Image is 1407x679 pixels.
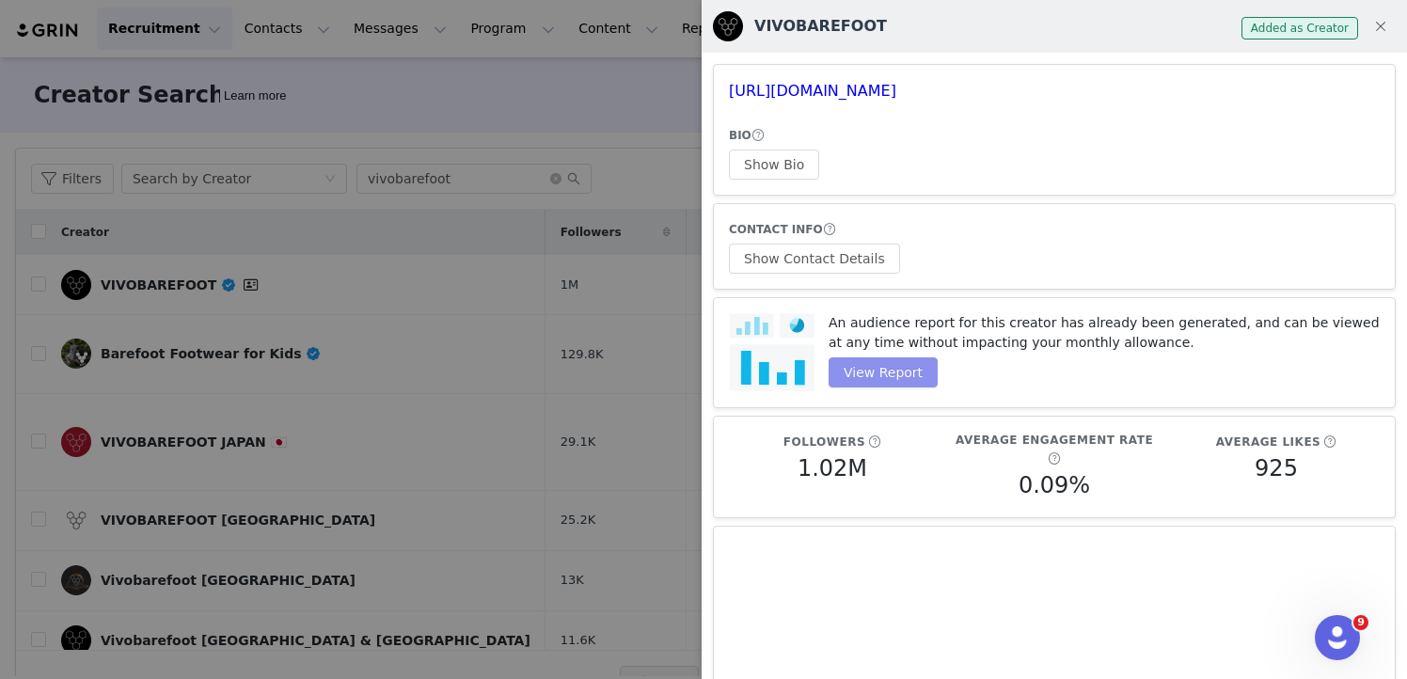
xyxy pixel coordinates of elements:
button: Show Contact Details [729,244,900,274]
span: CONTACT INFO [729,223,823,236]
h5: 1.02M [798,451,867,485]
h5: Average Likes [1216,434,1320,450]
button: Show Bio [729,150,819,180]
a: [URL][DOMAIN_NAME] [729,82,896,100]
h5: 0.09% [1019,468,1090,502]
h5: 925 [1255,451,1298,485]
span: BIO [729,129,751,142]
button: View Report [829,357,938,387]
p: An audience report for this creator has already been generated, and can be viewed at any time wit... [829,313,1380,353]
h5: Followers [783,434,865,450]
span: Added as Creator [1241,17,1358,39]
img: v2 [713,11,743,41]
h3: VIVOBAREFOOT [754,15,887,38]
h5: Average Engagement Rate [956,432,1153,449]
iframe: Intercom live chat [1315,615,1360,660]
img: audience-report.png [729,313,814,392]
span: 9 [1353,615,1368,630]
